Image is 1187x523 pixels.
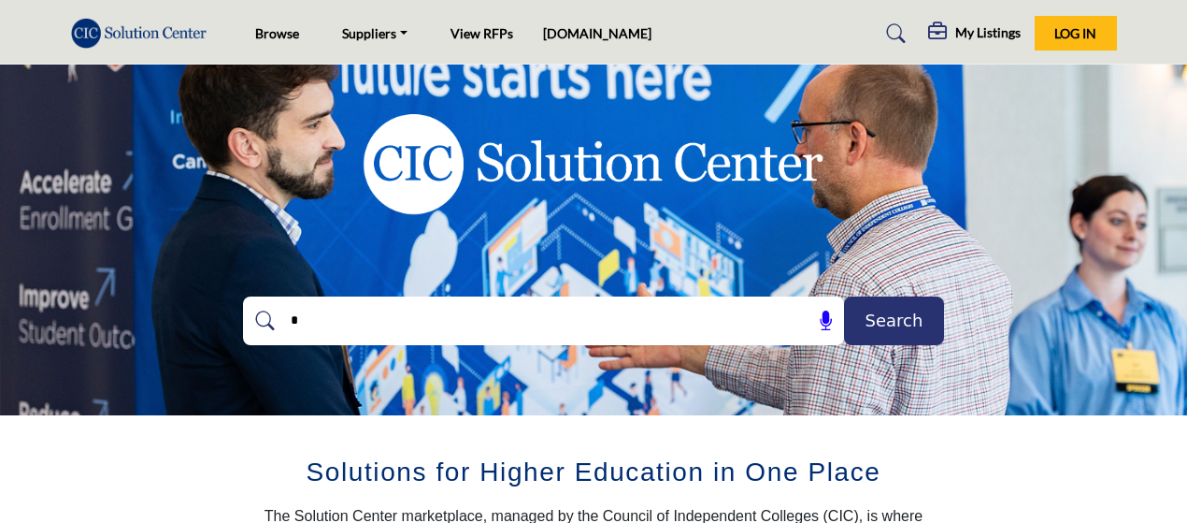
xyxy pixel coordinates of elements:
[865,308,923,333] span: Search
[1054,25,1096,41] span: Log In
[299,42,888,285] img: image
[450,25,513,41] a: View RFPs
[844,297,944,345] button: Search
[255,25,299,41] a: Browse
[71,18,217,49] img: Site Logo
[868,19,918,49] a: Search
[249,453,939,492] h2: Solutions for Higher Education in One Place
[928,22,1021,45] div: My Listings
[543,25,651,41] a: [DOMAIN_NAME]
[1035,16,1117,51] button: Log In
[329,21,421,47] a: Suppliers
[955,24,1021,41] h5: My Listings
